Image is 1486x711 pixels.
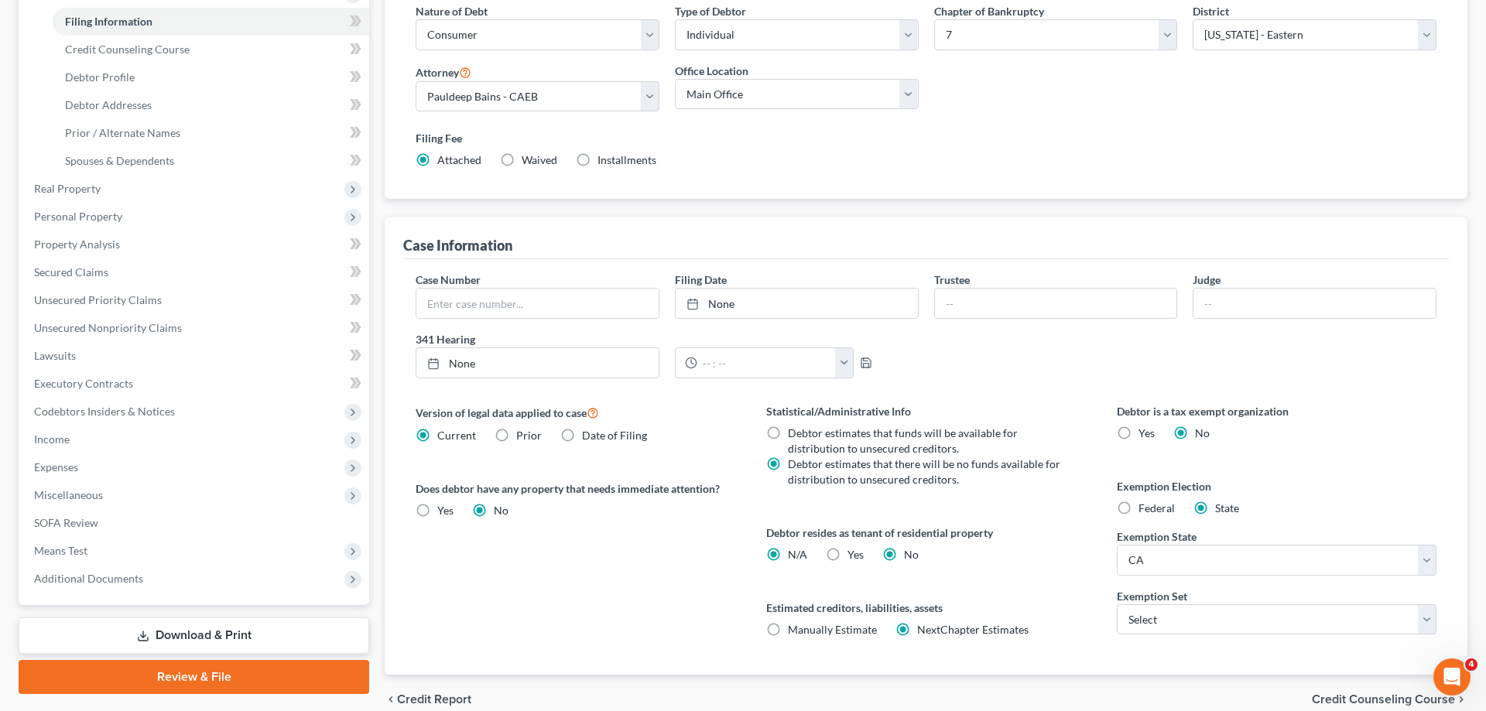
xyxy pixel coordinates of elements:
[1193,289,1436,318] input: --
[416,130,1436,146] label: Filing Fee
[416,403,735,422] label: Version of legal data applied to case
[408,331,926,347] label: 341 Hearing
[1193,272,1221,288] label: Judge
[416,348,659,378] a: None
[22,314,369,342] a: Unsecured Nonpriority Claims
[53,8,369,36] a: Filing Information
[34,460,78,473] span: Expenses
[34,544,87,557] span: Means Test
[53,63,369,91] a: Debtor Profile
[19,617,369,654] a: Download & Print
[1193,3,1229,19] label: District
[34,210,122,223] span: Personal Property
[1433,658,1471,696] iframe: Intercom live chat
[416,272,481,288] label: Case Number
[1312,693,1467,706] button: Credit Counseling Course chevron_right
[788,623,877,636] span: Manually Estimate
[385,693,471,706] button: chevron_left Credit Report
[65,15,152,28] span: Filing Information
[675,272,727,288] label: Filing Date
[385,693,397,706] i: chevron_left
[65,70,135,84] span: Debtor Profile
[675,63,748,79] label: Office Location
[1117,588,1187,604] label: Exemption Set
[34,182,101,195] span: Real Property
[34,405,175,418] span: Codebtors Insiders & Notices
[34,488,103,501] span: Miscellaneous
[904,548,919,561] span: No
[494,504,508,517] span: No
[697,348,836,378] input: -- : --
[676,289,918,318] a: None
[1117,478,1436,494] label: Exemption Election
[403,236,512,255] div: Case Information
[65,126,180,139] span: Prior / Alternate Names
[582,429,647,442] span: Date of Filing
[1117,528,1197,545] label: Exemption State
[437,429,476,442] span: Current
[19,660,369,694] a: Review & File
[766,403,1086,419] label: Statistical/Administrative Info
[1312,693,1455,706] span: Credit Counseling Course
[416,63,471,81] label: Attorney
[22,231,369,258] a: Property Analysis
[516,429,542,442] span: Prior
[416,289,659,318] input: Enter case number...
[416,3,488,19] label: Nature of Debt
[53,36,369,63] a: Credit Counseling Course
[22,258,369,286] a: Secured Claims
[53,91,369,119] a: Debtor Addresses
[1138,501,1175,514] span: Federal
[22,370,369,398] a: Executory Contracts
[34,377,133,390] span: Executory Contracts
[22,286,369,314] a: Unsecured Priority Claims
[1138,426,1155,439] span: Yes
[34,238,120,251] span: Property Analysis
[65,154,174,167] span: Spouses & Dependents
[1117,403,1436,419] label: Debtor is a tax exempt organization
[788,457,1060,486] span: Debtor estimates that there will be no funds available for distribution to unsecured creditors.
[34,516,98,529] span: SOFA Review
[766,525,1086,541] label: Debtor resides as tenant of residential property
[34,321,182,334] span: Unsecured Nonpriority Claims
[934,3,1044,19] label: Chapter of Bankruptcy
[917,623,1029,636] span: NextChapter Estimates
[65,43,190,56] span: Credit Counseling Course
[34,432,70,446] span: Income
[34,293,162,306] span: Unsecured Priority Claims
[788,548,807,561] span: N/A
[934,272,970,288] label: Trustee
[397,693,471,706] span: Credit Report
[437,504,454,517] span: Yes
[22,342,369,370] a: Lawsuits
[65,98,152,111] span: Debtor Addresses
[34,265,108,279] span: Secured Claims
[53,147,369,175] a: Spouses & Dependents
[847,548,864,561] span: Yes
[522,153,557,166] span: Waived
[22,509,369,537] a: SOFA Review
[766,600,1086,616] label: Estimated creditors, liabilities, assets
[597,153,656,166] span: Installments
[675,3,746,19] label: Type of Debtor
[1195,426,1210,439] span: No
[34,349,76,362] span: Lawsuits
[53,119,369,147] a: Prior / Alternate Names
[1465,658,1477,671] span: 4
[1215,501,1239,514] span: State
[437,153,481,166] span: Attached
[788,426,1018,455] span: Debtor estimates that funds will be available for distribution to unsecured creditors.
[935,289,1177,318] input: --
[34,572,143,585] span: Additional Documents
[1455,693,1467,706] i: chevron_right
[416,480,735,497] label: Does debtor have any property that needs immediate attention?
